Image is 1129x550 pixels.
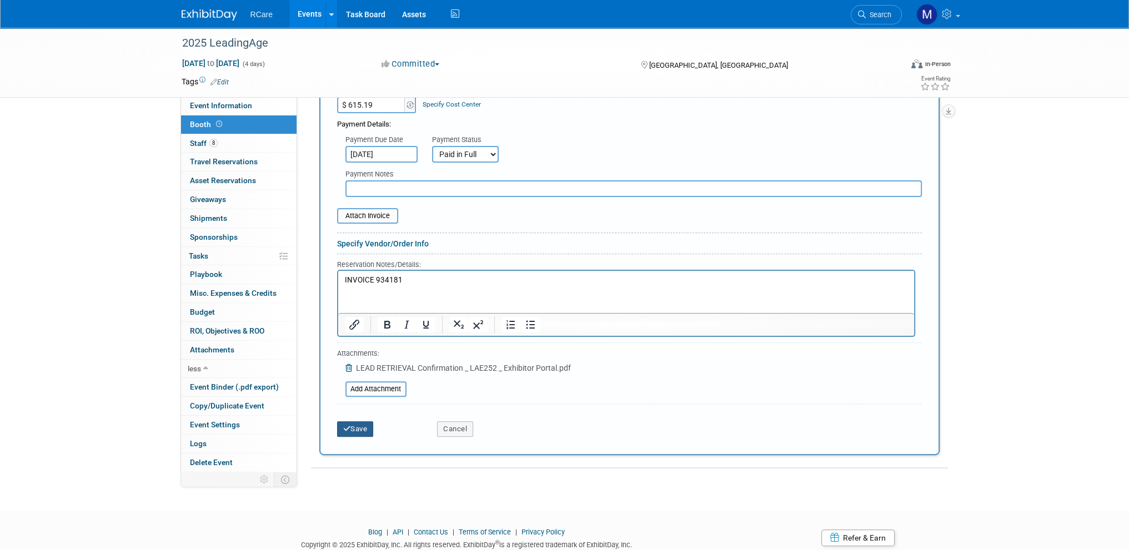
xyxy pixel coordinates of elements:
a: ROI, Objectives & ROO [181,322,297,340]
a: Booth [181,115,297,134]
a: Privacy Policy [521,528,565,536]
span: Travel Reservations [190,157,258,166]
a: Asset Reservations [181,171,297,190]
div: Attachments: [337,349,571,361]
td: Toggle Event Tabs [274,472,297,487]
a: less [181,360,297,378]
span: Attachments [190,345,234,354]
span: Staff [190,139,218,148]
span: [DATE] [DATE] [182,58,240,68]
a: Specify Vendor/Order Info [337,239,429,248]
a: Contact Us [414,528,448,536]
a: Blog [368,528,382,536]
img: Mike Andolina [916,4,937,25]
span: Logs [190,439,207,448]
span: Misc. Expenses & Credits [190,289,277,297]
div: Payment Details: [337,113,922,130]
span: Playbook [190,270,222,279]
span: Event Information [190,101,252,110]
a: Search [851,5,902,24]
a: Delete Event [181,453,297,472]
span: [GEOGRAPHIC_DATA], [GEOGRAPHIC_DATA] [649,61,788,69]
span: Tasks [189,251,208,260]
div: Payment Due Date [345,135,415,146]
a: Misc. Expenses & Credits [181,284,297,302]
button: Superscript [469,317,488,332]
span: | [405,528,412,536]
a: Refer & Earn [821,529,895,546]
a: Event Settings [181,416,297,434]
span: Sponsorships [190,233,238,241]
img: ExhibitDay [182,9,237,21]
span: 8 [209,139,218,147]
button: Bullet list [521,317,540,332]
sup: ® [495,539,499,546]
div: Event Rating [920,76,950,82]
td: Personalize Event Tab Strip [255,472,274,487]
button: Bold [378,317,397,332]
a: Staff8 [181,134,297,153]
a: Event Binder (.pdf export) [181,378,297,396]
div: Event Format [836,58,951,74]
span: less [188,364,201,373]
span: Budget [190,307,215,316]
a: Budget [181,303,297,321]
button: Italic [397,317,416,332]
a: API [393,528,403,536]
button: Save [337,421,374,437]
a: Travel Reservations [181,153,297,171]
span: Booth [190,120,224,129]
a: Event Information [181,97,297,115]
button: Numbered list [501,317,520,332]
span: Delete Event [190,458,233,467]
span: (4 days) [242,60,265,68]
span: RCare [250,10,273,19]
span: Asset Reservations [190,176,256,185]
span: Copy/Duplicate Event [190,401,264,410]
div: Payment Notes [345,169,922,180]
img: Format-Inperson.png [911,59,922,68]
span: ROI, Objectives & ROO [190,326,264,335]
td: Tags [182,76,229,87]
a: Terms of Service [459,528,511,536]
span: LEAD RETRIEVAL Confirmation _ LAE252 _ Exhibitor Portal.pdf [356,364,571,372]
div: Copyright © 2025 ExhibitDay, Inc. All rights reserved. ExhibitDay is a registered trademark of Ex... [182,537,752,550]
span: | [384,528,391,536]
a: Shipments [181,209,297,228]
button: Insert/edit link [345,317,364,332]
span: to [205,59,216,68]
span: | [513,528,520,536]
div: Reservation Notes/Details: [337,259,915,270]
a: Giveaways [181,190,297,209]
span: Search [866,11,891,19]
span: Booth not reserved yet [214,120,224,128]
a: Logs [181,435,297,453]
a: Playbook [181,265,297,284]
a: Copy/Duplicate Event [181,397,297,415]
a: Edit [210,78,229,86]
button: Subscript [449,317,468,332]
button: Committed [378,58,444,70]
button: Cancel [437,421,473,437]
span: Shipments [190,214,227,223]
a: Specify Cost Center [423,100,481,108]
span: Giveaways [190,195,226,204]
span: Event Binder (.pdf export) [190,382,279,391]
span: Event Settings [190,420,240,429]
span: | [450,528,457,536]
a: Sponsorships [181,228,297,246]
div: In-Person [924,60,950,68]
div: 2025 LeadingAge [178,33,885,53]
a: Tasks [181,247,297,265]
a: Attachments [181,341,297,359]
iframe: Rich Text Area [338,271,914,313]
div: Payment Status [432,135,506,146]
button: Underline [417,317,435,332]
